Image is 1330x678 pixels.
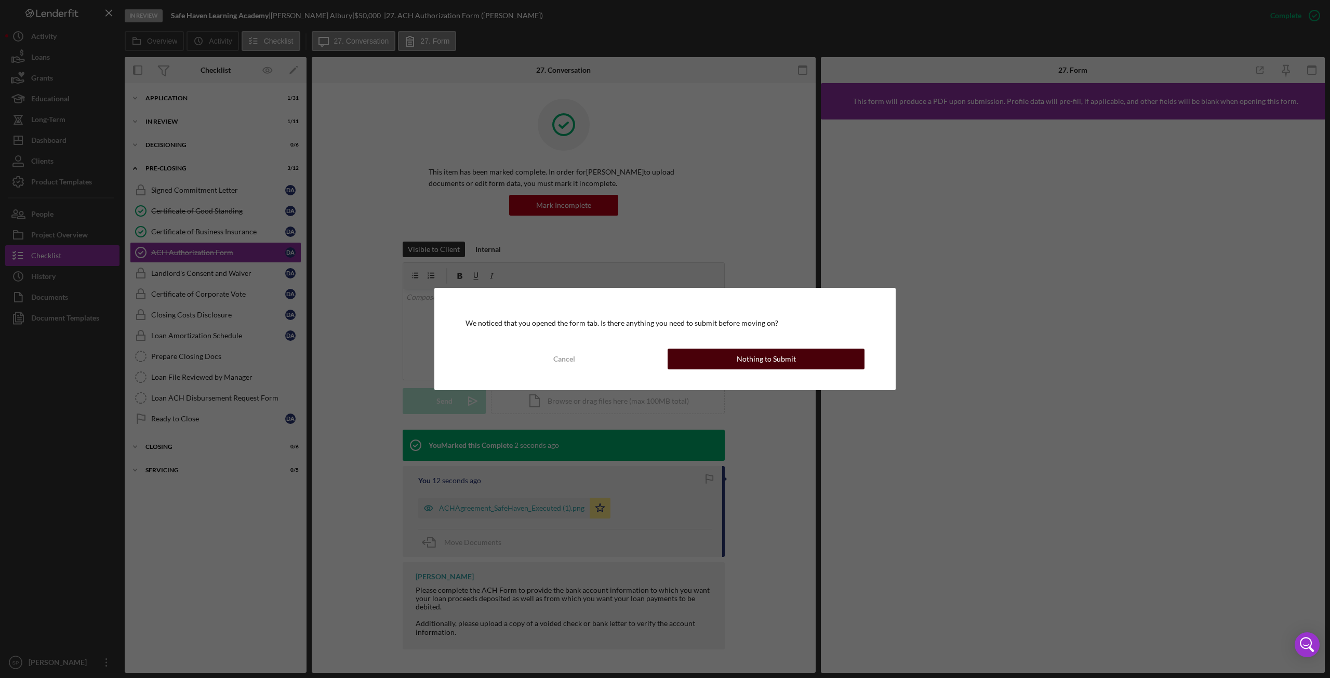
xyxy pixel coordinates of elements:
div: Nothing to Submit [737,349,796,369]
button: Nothing to Submit [668,349,864,369]
div: Cancel [553,349,575,369]
button: Cancel [465,349,662,369]
div: Open Intercom Messenger [1295,632,1320,657]
div: We noticed that you opened the form tab. Is there anything you need to submit before moving on? [465,319,864,327]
